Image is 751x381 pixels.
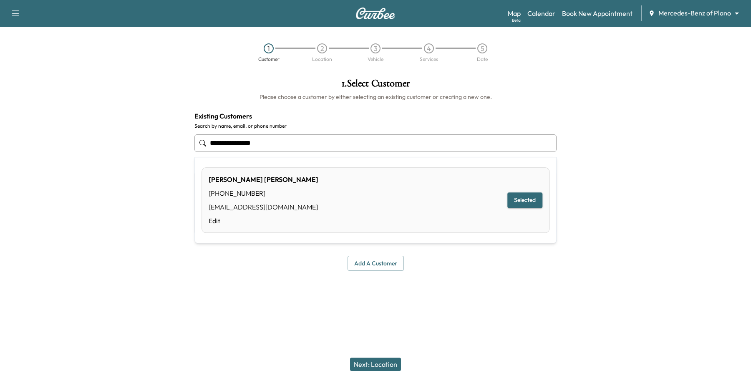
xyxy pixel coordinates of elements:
div: Customer [258,57,280,62]
a: Book New Appointment [562,8,633,18]
h1: 1 . Select Customer [194,78,557,93]
div: 5 [477,43,487,53]
div: [PERSON_NAME] [PERSON_NAME] [209,174,318,184]
img: Curbee Logo [355,8,396,19]
div: Vehicle [368,57,383,62]
a: Edit [209,216,318,226]
div: Date [477,57,488,62]
h4: Existing Customers [194,111,557,121]
div: 1 [264,43,274,53]
div: 4 [424,43,434,53]
h6: Please choose a customer by either selecting an existing customer or creating a new one. [194,93,557,101]
button: Next: Location [350,358,401,371]
div: Location [312,57,332,62]
div: [PHONE_NUMBER] [209,188,318,198]
div: 2 [317,43,327,53]
button: Selected [507,193,542,208]
div: [EMAIL_ADDRESS][DOMAIN_NAME] [209,202,318,212]
span: Mercedes-Benz of Plano [658,8,731,18]
a: Calendar [527,8,555,18]
label: Search by name, email, or phone number [194,123,557,129]
div: 3 [370,43,381,53]
a: MapBeta [508,8,521,18]
div: Beta [512,17,521,23]
div: Services [420,57,438,62]
button: Add a customer [348,256,404,271]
